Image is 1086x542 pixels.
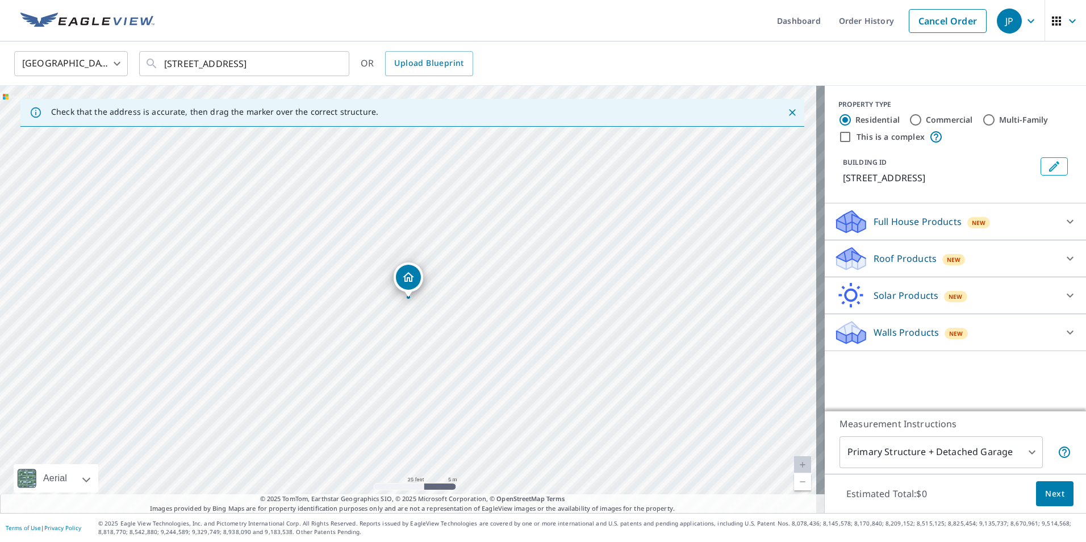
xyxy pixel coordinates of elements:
[997,9,1022,34] div: JP
[838,99,1072,110] div: PROPERTY TYPE
[857,131,925,143] label: This is a complex
[546,494,565,503] a: Terms
[1058,445,1071,459] span: Your report will include the primary structure and a detached garage if one exists.
[855,114,900,126] label: Residential
[999,114,1049,126] label: Multi-Family
[949,329,963,338] span: New
[14,464,98,493] div: Aerial
[40,464,70,493] div: Aerial
[1041,157,1068,176] button: Edit building 1
[949,292,963,301] span: New
[837,481,936,506] p: Estimated Total: $0
[164,48,326,80] input: Search by address or latitude-longitude
[874,215,962,228] p: Full House Products
[834,208,1077,235] div: Full House ProductsNew
[6,524,41,532] a: Terms of Use
[394,56,463,70] span: Upload Blueprint
[6,524,81,531] p: |
[44,524,81,532] a: Privacy Policy
[794,473,811,490] a: Current Level 20, Zoom Out
[394,262,423,298] div: Dropped pin, building 1, Residential property, 14935 137 ST NW EDMONTON AB T6V1N8
[1045,487,1064,501] span: Next
[794,456,811,473] a: Current Level 20, Zoom In Disabled
[839,436,1043,468] div: Primary Structure + Detached Garage
[20,12,154,30] img: EV Logo
[260,494,565,504] span: © 2025 TomTom, Earthstar Geographics SIO, © 2025 Microsoft Corporation, ©
[874,289,938,302] p: Solar Products
[834,282,1077,309] div: Solar ProductsNew
[843,157,887,167] p: BUILDING ID
[947,255,961,264] span: New
[874,326,939,339] p: Walls Products
[14,48,128,80] div: [GEOGRAPHIC_DATA]
[51,107,378,117] p: Check that the address is accurate, then drag the marker over the correct structure.
[1036,481,1074,507] button: Next
[98,519,1080,536] p: © 2025 Eagle View Technologies, Inc. and Pictometry International Corp. All Rights Reserved. Repo...
[926,114,973,126] label: Commercial
[496,494,544,503] a: OpenStreetMap
[834,245,1077,272] div: Roof ProductsNew
[785,105,800,120] button: Close
[874,252,937,265] p: Roof Products
[385,51,473,76] a: Upload Blueprint
[972,218,986,227] span: New
[909,9,987,33] a: Cancel Order
[834,319,1077,346] div: Walls ProductsNew
[839,417,1071,431] p: Measurement Instructions
[843,171,1036,185] p: [STREET_ADDRESS]
[361,51,473,76] div: OR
